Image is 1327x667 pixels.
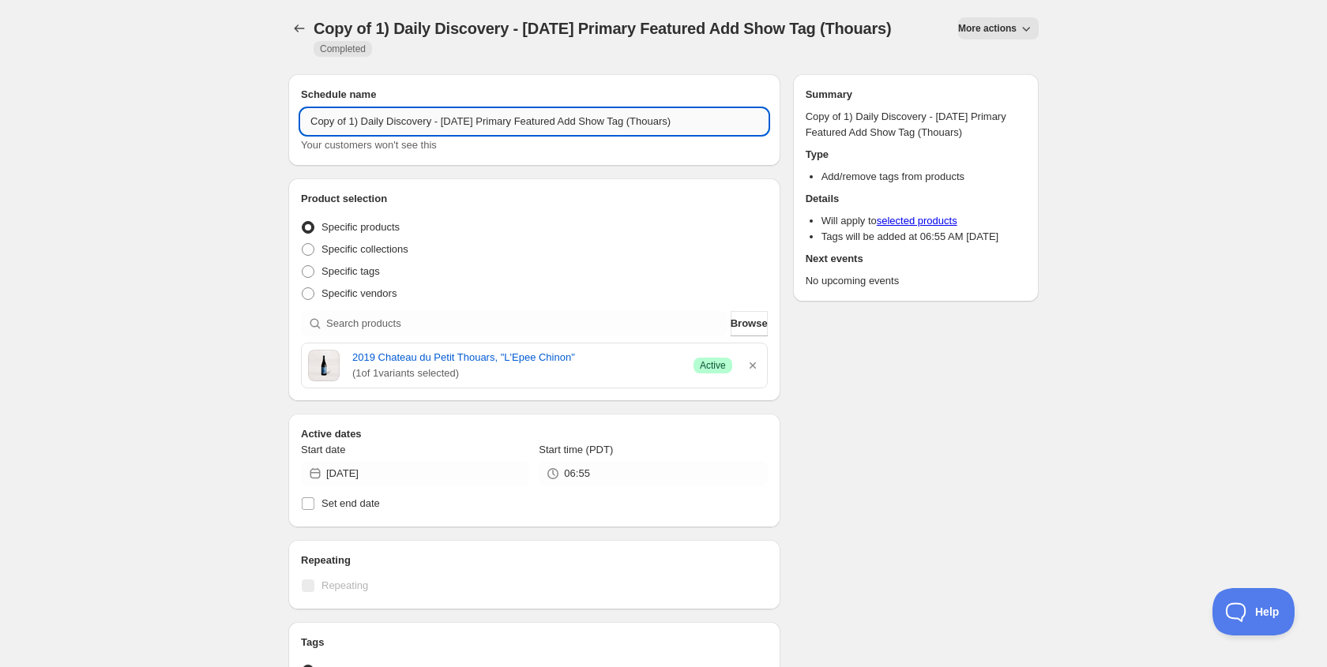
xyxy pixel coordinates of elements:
iframe: Toggle Customer Support [1212,588,1295,635]
span: Start date [301,444,345,455]
span: ( 1 of 1 variants selected) [352,365,681,381]
h2: Repeating [301,553,768,568]
li: Tags will be added at 06:55 AM [DATE] [821,229,1026,245]
li: Will apply to [821,213,1026,229]
a: 2019 Chateau du Petit Thouars, "L'Epee Chinon" [352,350,681,365]
h2: Details [806,191,1026,207]
span: Start time (PDT) [539,444,613,455]
span: Your customers won't see this [301,139,437,151]
span: Set end date [321,497,380,509]
button: Browse [731,311,768,336]
h2: Tags [301,635,768,650]
span: Repeating [321,579,368,591]
span: More actions [958,22,1017,35]
span: Browse [731,316,768,332]
li: Add/remove tags from products [821,169,1026,185]
p: Copy of 1) Daily Discovery - [DATE] Primary Featured Add Show Tag (Thouars) [806,109,1026,141]
input: Search products [326,311,727,336]
h2: Product selection [301,191,768,207]
a: selected products [877,215,957,227]
button: More actions [958,17,1039,39]
span: Specific collections [321,243,408,255]
span: Specific vendors [321,287,397,299]
h2: Summary [806,87,1026,103]
h2: Type [806,147,1026,163]
span: Copy of 1) Daily Discovery - [DATE] Primary Featured Add Show Tag (Thouars) [314,20,891,37]
h2: Active dates [301,426,768,442]
span: Active [700,359,726,372]
h2: Next events [806,251,1026,267]
p: No upcoming events [806,273,1026,289]
h2: Schedule name [301,87,768,103]
button: Schedules [288,17,310,39]
span: Specific tags [321,265,380,277]
span: Completed [320,43,366,55]
span: Specific products [321,221,400,233]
